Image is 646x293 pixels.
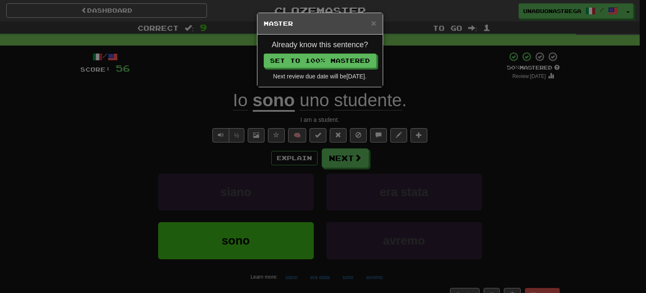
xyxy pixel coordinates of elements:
[264,41,376,49] h4: Already know this sentence?
[371,19,376,27] button: Close
[264,54,376,68] button: Set to 100% Mastered
[264,19,376,28] h5: Master
[371,18,376,28] span: ×
[264,72,376,81] div: Next review due date will be [DATE] .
